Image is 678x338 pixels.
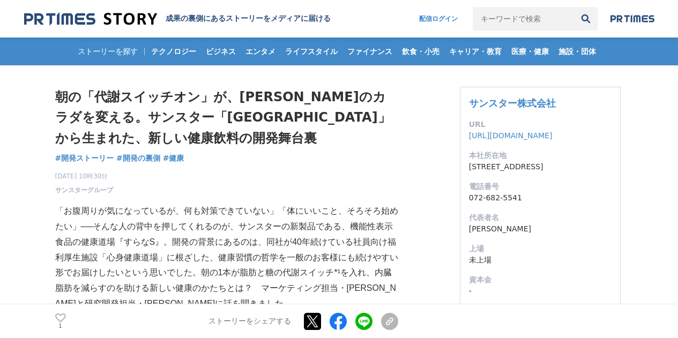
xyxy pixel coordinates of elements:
[147,47,200,56] span: テクノロジー
[554,37,600,65] a: 施設・団体
[163,153,184,163] span: #健康
[241,37,280,65] a: エンタメ
[469,254,612,266] dd: 未上場
[343,37,397,65] a: ファイナンス
[281,37,342,65] a: ライフスタイル
[55,204,398,312] p: 「お腹周りが気になっているが、何も対策できていない」「体にいいこと、そろそろ始めたい」──そんな人の背中を押してくれるのが、サンスターの新製品である、機能性表示食品の健康道場『すらなS』。開発の...
[469,150,612,161] dt: 本社所在地
[166,14,331,24] h2: 成果の裏側にあるストーリーをメディアに届ける
[469,97,556,109] a: サンスター株式会社
[55,171,113,181] span: [DATE] 10時30分
[116,153,160,164] a: #開発の裏側
[24,12,331,26] a: 成果の裏側にあるストーリーをメディアに届ける 成果の裏側にあるストーリーをメディアに届ける
[469,286,612,297] dd: -
[116,153,160,163] span: #開発の裏側
[507,37,553,65] a: 医療・健康
[469,212,612,223] dt: 代表者名
[554,47,600,56] span: 施設・団体
[281,47,342,56] span: ライフスタイル
[241,47,280,56] span: エンタメ
[469,119,612,130] dt: URL
[398,47,444,56] span: 飲食・小売
[163,153,184,164] a: #健康
[469,161,612,172] dd: [STREET_ADDRESS]
[55,153,114,164] a: #開発ストーリー
[55,153,114,163] span: #開発ストーリー
[469,243,612,254] dt: 上場
[574,7,598,31] button: 検索
[24,12,157,26] img: 成果の裏側にあるストーリーをメディアに届ける
[507,47,553,56] span: 医療・健康
[469,192,612,204] dd: 072-682-5541
[147,37,200,65] a: テクノロジー
[408,7,468,31] a: 配信ログイン
[445,47,506,56] span: キャリア・教育
[610,14,654,23] img: prtimes
[445,37,506,65] a: キャリア・教育
[55,185,113,195] a: サンスターグループ
[469,223,612,235] dd: [PERSON_NAME]
[343,47,397,56] span: ファイナンス
[55,87,398,148] h1: 朝の「代謝スイッチオン」が、[PERSON_NAME]のカラダを変える。サンスター「[GEOGRAPHIC_DATA]」から生まれた、新しい健康飲料の開発舞台裏
[469,181,612,192] dt: 電話番号
[202,47,240,56] span: ビジネス
[469,274,612,286] dt: 資本金
[469,131,553,140] a: [URL][DOMAIN_NAME]
[473,7,574,31] input: キーワードで検索
[208,317,291,326] p: ストーリーをシェアする
[55,324,66,329] p: 1
[398,37,444,65] a: 飲食・小売
[202,37,240,65] a: ビジネス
